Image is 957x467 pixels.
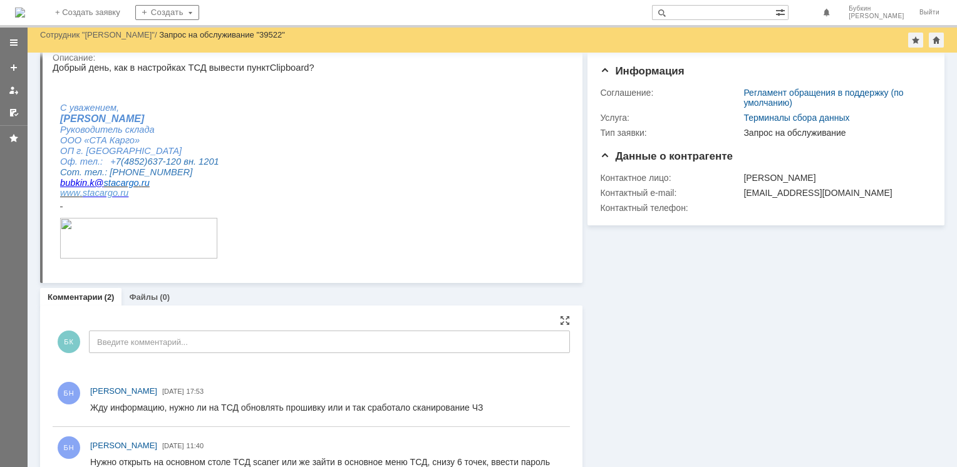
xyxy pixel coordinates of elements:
div: Контактный телефон: [600,203,741,213]
span: [DATE] [162,387,184,395]
a: Файлы [129,292,158,302]
span: ru [68,125,76,135]
a: stacargo.ru [30,125,76,135]
span: ru [89,115,97,125]
a: [PERSON_NAME] [90,439,157,452]
a: Сотрудник "[PERSON_NAME]" [40,30,155,39]
div: Тип заявки: [600,128,741,138]
a: Мои заявки [4,80,24,100]
span: Сот. тел.: [PHONE_NUMBER] [8,105,140,115]
span: БК [58,331,80,353]
span: Бубкин [849,5,904,13]
div: Сделать домашней страницей [929,33,944,48]
span: . [34,115,37,125]
span: . [28,125,76,135]
span: . [65,125,68,135]
div: Создать [135,5,199,20]
span: 17:53 [187,387,204,395]
span: . [86,115,89,125]
div: Контактное лицо: [600,173,741,183]
div: / [40,30,159,39]
span: [PERSON_NAME] [90,441,157,450]
a: [PERSON_NAME] [90,385,157,398]
a: Регламент обращения в поддержку (по умолчанию) [743,88,903,108]
div: (2) [105,292,115,302]
img: logo [15,8,25,18]
span: Оф. тел.: + [8,94,63,104]
div: Описание: [53,53,567,63]
div: [PERSON_NAME] [743,173,926,183]
div: Услуга: [600,113,741,123]
span: Данные о контрагенте [600,150,733,162]
span: stacargo [30,125,65,135]
span: Информация [600,65,684,77]
img: download [8,155,165,196]
span: [DATE] [162,442,184,449]
span: stacargo [8,115,86,125]
div: Запрос на обслуживание "39522" [159,30,285,39]
a: Создать заявку [4,58,24,78]
span: ОП г. [GEOGRAPHIC_DATA] [8,83,129,93]
a: Комментарии [48,292,103,302]
div: (0) [160,292,170,302]
span: Расширенный поиск [775,6,788,18]
div: [EMAIL_ADDRESS][DOMAIN_NAME] [743,188,926,198]
a: Терминалы сбора данных [743,113,849,123]
div: Контактный e-mail: [600,188,741,198]
span: 7(4852)637-120 вн. 1201 [63,94,167,104]
span: 11:40 [187,442,204,449]
span: www [8,125,28,135]
span: С уважением, [8,40,66,50]
span: Руководитель склада [8,62,102,72]
div: Добавить в избранное [908,33,923,48]
span: [PERSON_NAME] [849,13,904,20]
span: [PERSON_NAME] [8,51,91,61]
span: @ [42,115,51,125]
span: ООО «СТА Карго» [8,73,87,83]
a: Мои согласования [4,103,24,123]
div: На всю страницу [560,316,570,326]
a: Перейти на домашнюю страницу [15,8,25,18]
div: Запрос на обслуживание [743,128,926,138]
div: Соглашение: [600,88,741,98]
span: [PERSON_NAME] [90,386,157,396]
a: bubkin.k@ [8,115,51,125]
